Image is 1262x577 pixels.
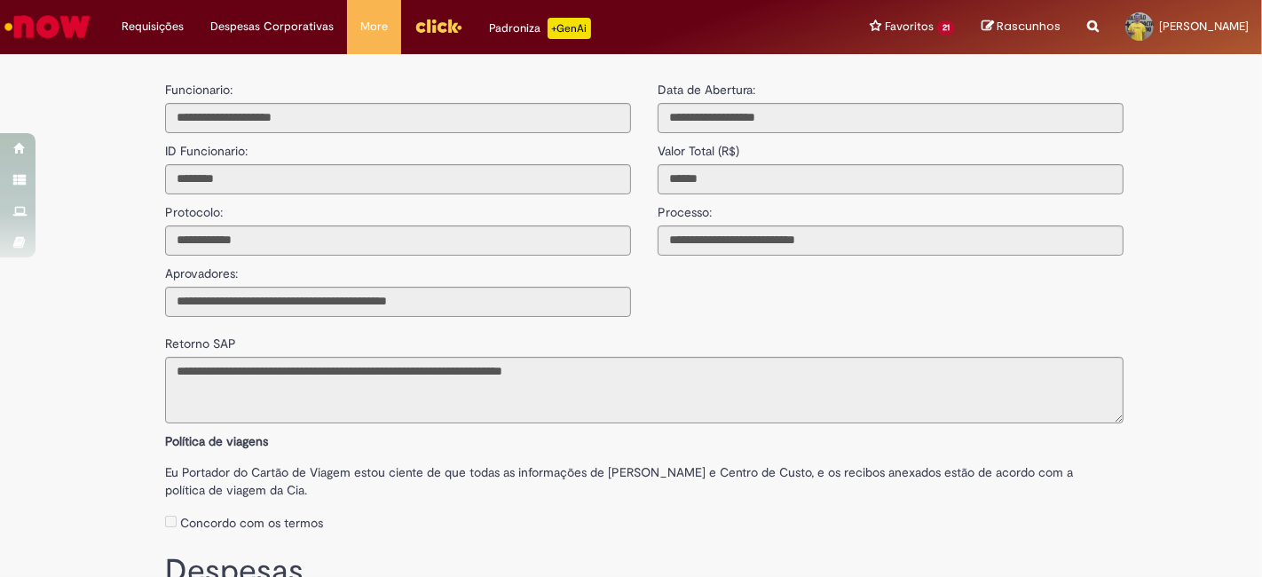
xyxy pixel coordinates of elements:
[548,18,591,39] p: +GenAi
[165,194,223,221] label: Protocolo:
[165,81,233,99] label: Funcionario:
[180,514,323,532] label: Concordo com os termos
[658,133,739,160] label: Valor Total (R$)
[2,9,93,44] img: ServiceNow
[885,18,934,36] span: Favoritos
[489,18,591,39] div: Padroniza
[165,326,236,352] label: Retorno SAP
[210,18,334,36] span: Despesas Corporativas
[122,18,184,36] span: Requisições
[1159,19,1249,34] span: [PERSON_NAME]
[414,12,462,39] img: click_logo_yellow_360x200.png
[165,454,1124,499] label: Eu Portador do Cartão de Viagem estou ciente de que todas as informações de [PERSON_NAME] e Centr...
[360,18,388,36] span: More
[658,81,755,99] label: Data de Abertura:
[165,433,268,449] b: Política de viagens
[937,20,955,36] span: 21
[165,133,248,160] label: ID Funcionario:
[165,256,238,282] label: Aprovadores:
[997,18,1061,35] span: Rascunhos
[982,19,1061,36] a: Rascunhos
[658,194,712,221] label: Processo:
